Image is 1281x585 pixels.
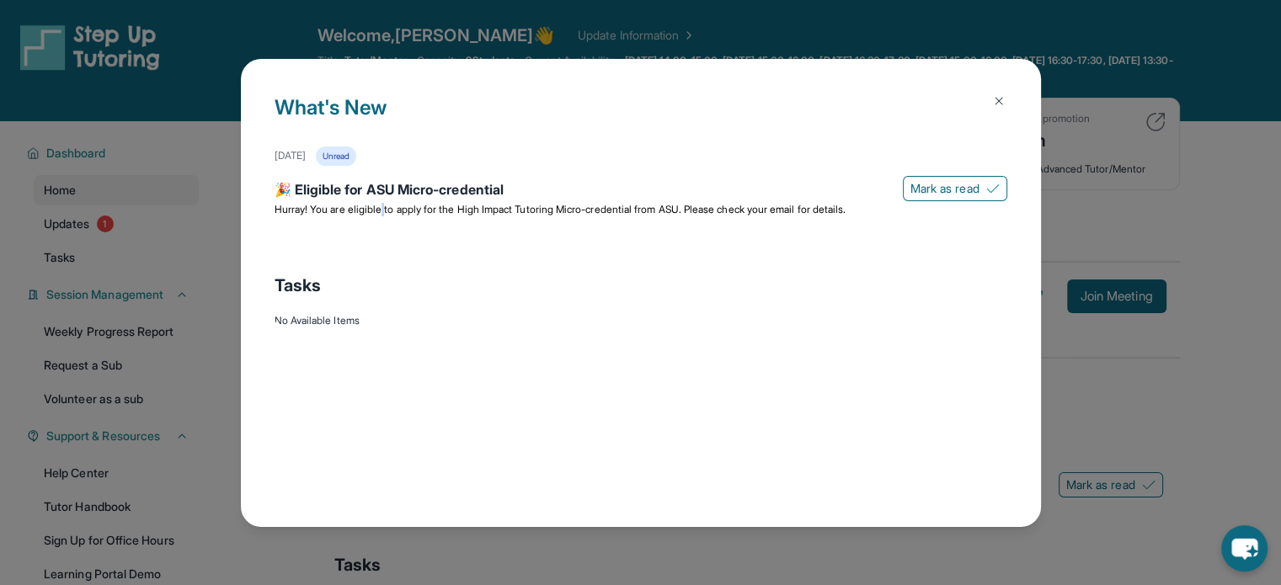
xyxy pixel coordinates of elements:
span: Tasks [275,274,321,297]
img: Mark as read [986,182,1000,195]
button: Mark as read [903,176,1007,201]
span: Mark as read [910,180,979,197]
h1: What's New [275,93,1007,146]
div: 🎉 Eligible for ASU Micro-credential [275,179,1007,203]
button: chat-button [1221,525,1268,572]
span: Hurray! You are eligible to apply for the High Impact Tutoring Micro-credential from ASU. Please ... [275,203,846,215]
div: [DATE] [275,149,306,162]
div: Unread [316,146,356,166]
img: Close Icon [992,94,1006,108]
div: No Available Items [275,314,1007,327]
